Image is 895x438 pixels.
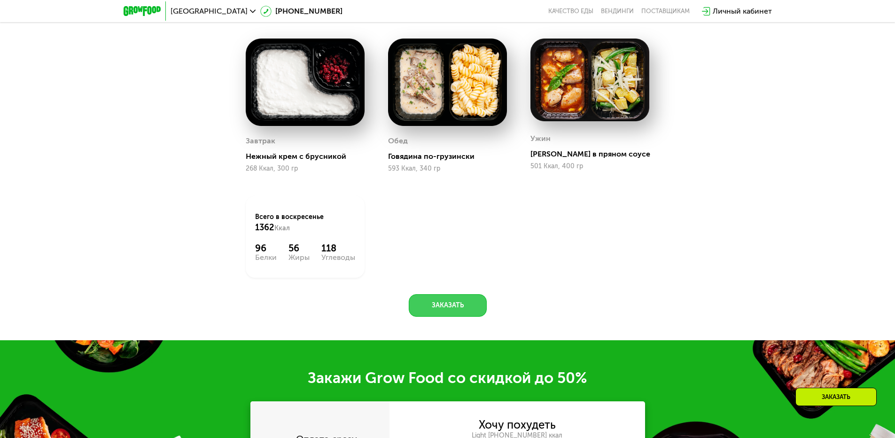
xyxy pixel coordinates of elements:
div: Говядина по-грузински [388,152,514,161]
div: Личный кабинет [713,6,772,17]
a: [PHONE_NUMBER] [260,6,342,17]
span: 1362 [255,222,274,233]
button: Заказать [409,294,487,317]
div: 593 Ккал, 340 гр [388,165,507,172]
span: Ккал [274,224,290,232]
div: Углеводы [321,254,355,261]
div: Хочу похудеть [479,420,556,430]
div: Белки [255,254,277,261]
div: 268 Ккал, 300 гр [246,165,365,172]
div: [PERSON_NAME] в пряном соусе [530,149,657,159]
div: Всего в воскресенье [255,212,355,233]
div: Завтрак [246,134,275,148]
div: Заказать [795,388,877,406]
div: 501 Ккал, 400 гр [530,163,649,170]
div: поставщикам [641,8,690,15]
div: Ужин [530,132,551,146]
span: [GEOGRAPHIC_DATA] [171,8,248,15]
div: Обед [388,134,408,148]
a: Вендинги [601,8,634,15]
div: 96 [255,242,277,254]
div: Жиры [288,254,310,261]
div: 118 [321,242,355,254]
div: Нежный крем с брусникой [246,152,372,161]
a: Качество еды [548,8,593,15]
div: 56 [288,242,310,254]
